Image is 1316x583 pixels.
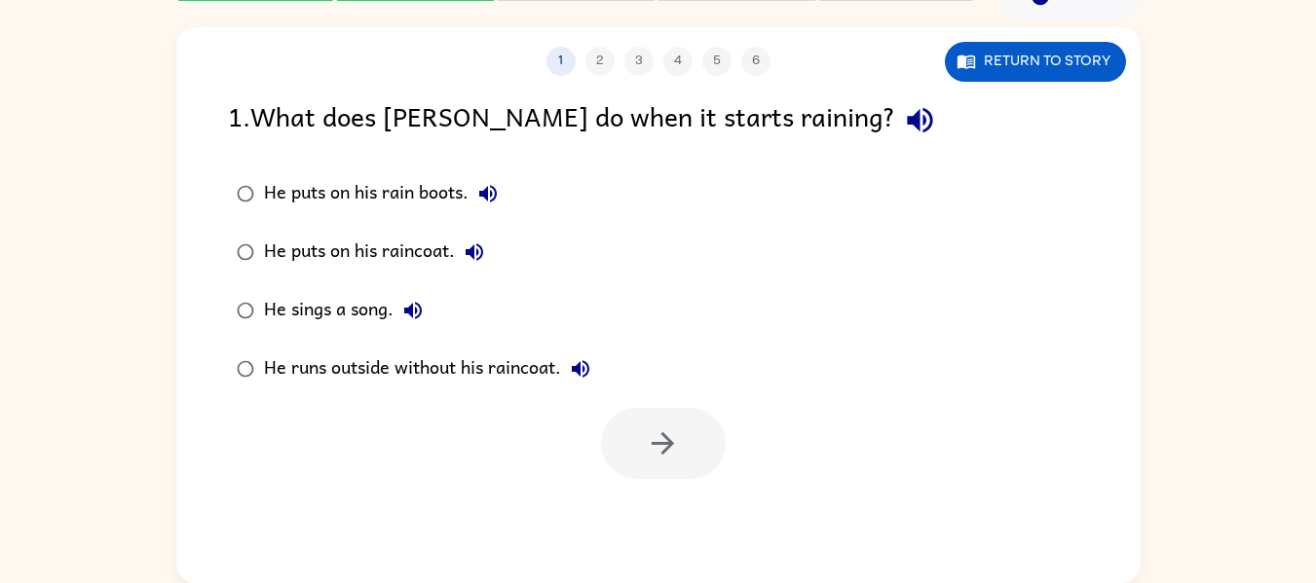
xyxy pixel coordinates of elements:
[945,42,1126,82] button: Return to story
[455,233,494,272] button: He puts on his raincoat.
[264,233,494,272] div: He puts on his raincoat.
[469,174,508,213] button: He puts on his rain boots.
[561,349,600,388] button: He runs outside without his raincoat.
[264,349,600,388] div: He runs outside without his raincoat.
[228,95,1089,145] div: 1 . What does [PERSON_NAME] do when it starts raining?
[264,291,432,330] div: He sings a song.
[546,47,576,76] button: 1
[264,174,508,213] div: He puts on his rain boots.
[394,291,432,330] button: He sings a song.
